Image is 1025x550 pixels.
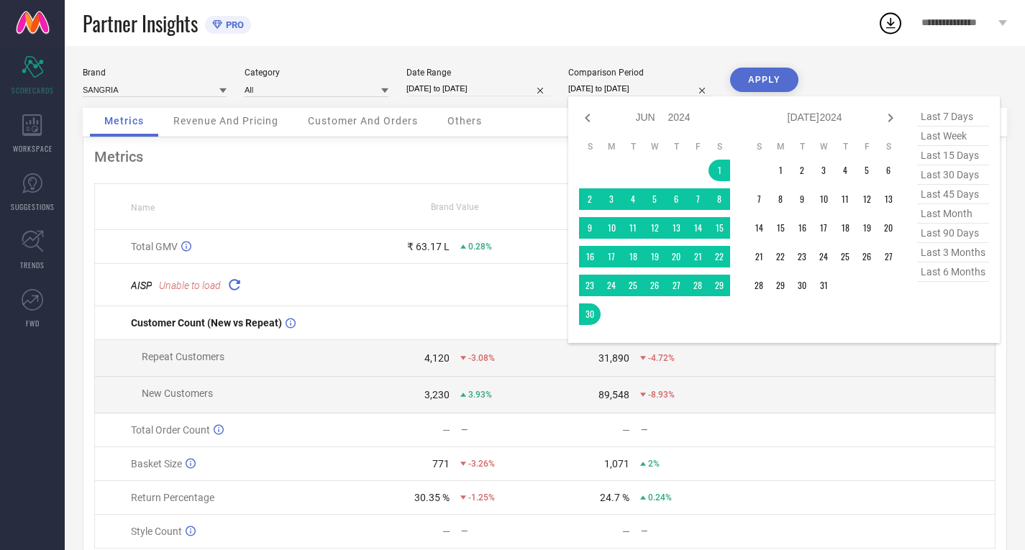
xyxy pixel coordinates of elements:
span: New Customers [142,388,213,399]
th: Tuesday [622,141,644,152]
td: Mon Jul 08 2024 [770,188,791,210]
span: SCORECARDS [12,85,54,96]
span: AISP [131,280,152,291]
td: Sun Jun 02 2024 [579,188,601,210]
div: ₹ 63.17 L [407,241,450,252]
div: 4,120 [424,352,450,364]
td: Mon Jul 15 2024 [770,217,791,239]
th: Sunday [748,141,770,152]
div: 89,548 [598,389,629,400]
td: Wed Jun 26 2024 [644,275,665,296]
span: FWD [26,318,40,329]
td: Thu Jul 25 2024 [834,246,856,267]
td: Sat Jul 27 2024 [878,246,899,267]
td: Tue Jul 02 2024 [791,160,813,181]
td: Sat Jun 15 2024 [709,217,730,239]
td: Sat Jun 22 2024 [709,246,730,267]
td: Sat Jul 20 2024 [878,217,899,239]
td: Sun Jul 21 2024 [748,246,770,267]
td: Sat Jun 01 2024 [709,160,730,181]
div: — [622,526,630,537]
span: last 45 days [917,185,989,204]
span: WORKSPACE [13,143,53,154]
span: PRO [222,19,244,30]
th: Wednesday [813,141,834,152]
th: Friday [687,141,709,152]
td: Thu Jun 13 2024 [665,217,687,239]
td: Wed Jun 19 2024 [644,246,665,267]
td: Tue Jul 30 2024 [791,275,813,296]
span: Total GMV [131,241,178,252]
th: Monday [770,141,791,152]
span: -3.08% [468,353,495,363]
th: Thursday [834,141,856,152]
div: Date Range [406,68,550,78]
span: -1.25% [468,492,495,503]
span: last 6 months [917,262,989,282]
span: 0.24% [648,492,672,503]
div: — [641,526,724,536]
td: Thu Jul 18 2024 [834,217,856,239]
td: Wed Jul 24 2024 [813,246,834,267]
td: Fri Jul 05 2024 [856,160,878,181]
td: Wed Jul 10 2024 [813,188,834,210]
div: — [461,425,545,435]
div: 1,071 [604,458,629,469]
td: Fri Jun 07 2024 [687,188,709,210]
input: Select comparison period [568,81,712,96]
td: Thu Jun 27 2024 [665,275,687,296]
span: Customer Count (New vs Repeat) [131,317,282,329]
td: Wed Jul 17 2024 [813,217,834,239]
span: last 90 days [917,224,989,243]
span: last 7 days [917,107,989,127]
td: Wed Jul 03 2024 [813,160,834,181]
span: 0.28% [468,242,492,252]
div: 771 [432,458,450,469]
div: — [461,526,545,536]
span: Others [447,115,482,127]
th: Saturday [878,141,899,152]
td: Fri Jul 12 2024 [856,188,878,210]
td: Sun Jun 09 2024 [579,217,601,239]
div: Reload "AISP" [224,275,245,295]
input: Select date range [406,81,550,96]
td: Tue Jun 04 2024 [622,188,644,210]
td: Fri Jun 28 2024 [687,275,709,296]
span: last 15 days [917,146,989,165]
span: SUGGESTIONS [11,201,55,212]
td: Fri Jul 26 2024 [856,246,878,267]
th: Sunday [579,141,601,152]
td: Thu Jul 04 2024 [834,160,856,181]
div: Metrics [94,148,996,165]
th: Tuesday [791,141,813,152]
th: Thursday [665,141,687,152]
span: Basket Size [131,458,182,469]
td: Tue Jun 25 2024 [622,275,644,296]
span: last month [917,204,989,224]
td: Mon Jun 24 2024 [601,275,622,296]
td: Wed Jun 05 2024 [644,188,665,210]
span: Customer And Orders [308,115,418,127]
td: Tue Jul 09 2024 [791,188,813,210]
span: Partner Insights [83,9,198,38]
td: Fri Jul 19 2024 [856,217,878,239]
td: Tue Jul 23 2024 [791,246,813,267]
td: Mon Jul 22 2024 [770,246,791,267]
td: Fri Jun 21 2024 [687,246,709,267]
div: Comparison Period [568,68,712,78]
span: Unable to load [159,280,221,291]
div: 3,230 [424,389,450,400]
td: Mon Jul 29 2024 [770,275,791,296]
td: Sat Jul 06 2024 [878,160,899,181]
div: — [641,425,724,435]
div: Open download list [878,10,903,36]
td: Wed Jun 12 2024 [644,217,665,239]
div: Previous month [579,109,596,127]
div: 31,890 [598,352,629,364]
span: -8.93% [648,390,675,400]
div: Brand [83,68,227,78]
div: — [442,424,450,436]
td: Sun Jul 14 2024 [748,217,770,239]
td: Thu Jul 11 2024 [834,188,856,210]
td: Tue Jun 18 2024 [622,246,644,267]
